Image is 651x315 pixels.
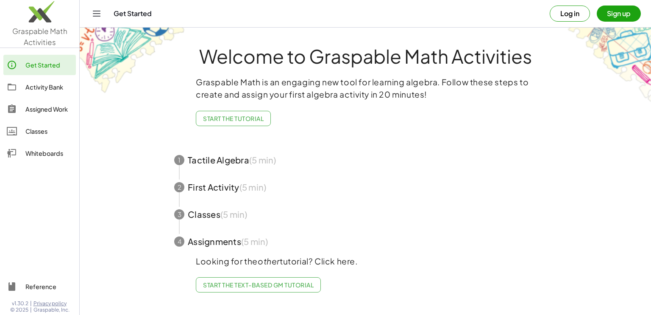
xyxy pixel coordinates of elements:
[3,276,76,297] a: Reference
[25,126,72,136] div: Classes
[3,143,76,163] a: Whiteboards
[25,281,72,292] div: Reference
[203,115,264,122] span: Start the Tutorial
[196,76,535,101] p: Graspable Math is an engaging new tool for learning algebra. Follow these steps to create and ass...
[174,236,184,247] div: 4
[12,300,28,307] span: v1.30.2
[25,82,72,92] div: Activity Bank
[33,307,70,313] span: Graspable, Inc.
[196,277,321,292] a: Start the Text-based GM Tutorial
[174,209,184,219] div: 3
[164,228,567,255] button: 4Assignments(5 min)
[597,6,641,22] button: Sign up
[164,146,567,174] button: 1Tactile Algebra(5 min)
[203,281,314,289] span: Start the Text-based GM Tutorial
[90,7,103,20] button: Toggle navigation
[159,46,572,66] h1: Welcome to Graspable Math Activities
[3,99,76,119] a: Assigned Work
[164,201,567,228] button: 3Classes(5 min)
[25,60,72,70] div: Get Started
[196,111,271,126] button: Start the Tutorial
[258,256,280,266] em: other
[33,300,70,307] a: Privacy policy
[30,300,32,307] span: |
[174,155,184,165] div: 1
[30,307,32,313] span: |
[3,77,76,97] a: Activity Bank
[196,255,535,267] p: Looking for the tutorial? Click here.
[12,26,67,47] span: Graspable Math Activities
[10,307,28,313] span: © 2025
[25,148,72,158] div: Whiteboards
[25,104,72,114] div: Assigned Work
[174,182,184,192] div: 2
[3,55,76,75] a: Get Started
[550,6,590,22] button: Log in
[3,121,76,141] a: Classes
[164,174,567,201] button: 2First Activity(5 min)
[80,27,186,94] img: get-started-bg-ul-Ceg4j33I.png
